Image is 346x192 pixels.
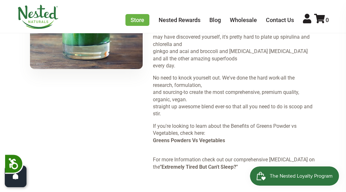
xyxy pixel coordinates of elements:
[153,156,316,171] p: For more Information check out our comprehensive [MEDICAL_DATA] on the
[250,166,340,186] iframe: Button to open loyalty program pop-up
[5,165,26,187] button: Open
[314,17,329,23] a: 0
[326,17,329,23] span: 0
[159,17,200,23] a: Nested Rewards
[153,74,316,117] p: No need to knock yourselt out. We've done the hard work-all the research, formulation, and sourci...
[125,14,149,26] a: Store
[230,17,257,23] a: Wholesale
[266,17,294,23] a: Contact Us
[153,137,225,143] b: Greens Powders Vs Vegetables
[209,17,221,23] a: Blog
[153,123,316,151] p: If you're looking to learn about the Benefits of Greens Powder vs Vegetables, check here:
[17,5,59,29] img: Nested Naturals
[160,164,238,170] b: "Extremely Tired But Can't Sleep?"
